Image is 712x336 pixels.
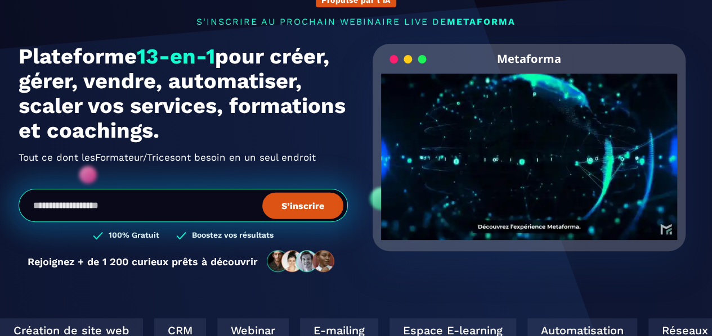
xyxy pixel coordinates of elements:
[93,230,103,241] img: checked
[447,16,516,27] span: METAFORMA
[192,230,274,241] h3: Boostez vos résultats
[19,148,348,166] h2: Tout ce dont les ont besoin en un seul endroit
[19,44,348,143] h1: Plateforme pour créer, gérer, vendre, automatiser, scaler vos services, formations et coachings.
[95,148,175,166] span: Formateur/Trices
[263,249,339,273] img: community-people
[176,230,186,241] img: checked
[109,230,159,241] h3: 100% Gratuit
[28,256,258,267] p: Rejoignez + de 1 200 curieux prêts à découvrir
[389,54,427,65] img: loading
[137,44,215,69] span: 13-en-1
[262,192,343,219] button: S’inscrire
[381,74,678,221] video: Your browser does not support the video tag.
[497,44,561,74] h2: Metaforma
[19,16,694,27] p: s'inscrire au prochain webinaire live de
